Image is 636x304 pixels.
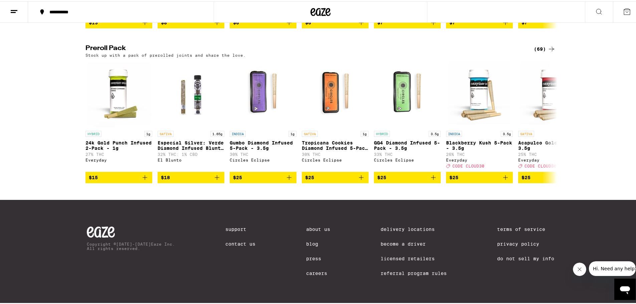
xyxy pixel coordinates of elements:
[158,157,224,161] div: El Blunto
[85,171,152,182] button: Add to bag
[381,225,447,231] a: Delivery Locations
[85,52,246,56] p: Stock up with a pack of prerolled joints and share the love.
[446,59,513,126] img: Everyday - Blackberry Kush 5-Pack - 3.5g
[230,59,296,126] img: Circles Eclipse - Gumbo Diamond Infused 5-Pack - 3.5g
[374,129,390,135] p: HYBRID
[87,241,175,249] p: Copyright © [DATE]-[DATE] Eaze Inc. All rights reserved.
[446,59,513,170] a: Open page for Blackberry Kush 5-Pack - 3.5g from Everyday
[158,139,224,149] p: Especial Silver: Verde Diamond Infused Blunt - 1.65g
[518,151,585,155] p: 25% THC
[302,157,369,161] div: Circles Eclipse
[374,59,441,126] img: Circles Eclipse - GG4 Diamond Infused 5-Pack - 3.5g
[230,151,296,155] p: 30% THC
[381,255,447,260] a: Licensed Retailers
[446,171,513,182] button: Add to bag
[374,59,441,170] a: Open page for GG4 Diamond Infused 5-Pack - 3.5g from Circles Eclipse
[230,157,296,161] div: Circles Eclipse
[230,16,296,27] button: Add to bag
[429,129,441,135] p: 3.5g
[85,44,523,52] h2: Preroll Pack
[306,240,330,245] a: Blog
[158,171,224,182] button: Add to bag
[534,44,556,52] a: (69)
[230,139,296,149] p: Gumbo Diamond Infused 5-Pack - 3.5g
[302,139,369,149] p: Tropicana Cookies Diamond Infused 5-Pack - 3.5g
[85,16,152,27] button: Add to bag
[85,59,152,126] img: Everyday - 24k Gold Punch Infused 2-Pack - 1g
[302,59,369,170] a: Open page for Tropicana Cookies Diamond Infused 5-Pack - 3.5g from Circles Eclipse
[521,19,527,24] span: $7
[158,59,224,126] img: El Blunto - Especial Silver: Verde Diamond Infused Blunt - 1.65g
[89,19,98,24] span: $13
[374,157,441,161] div: Circles Eclipse
[377,19,383,24] span: $7
[518,59,585,170] a: Open page for Acapulco Gold 5-Pack - 3.5g from Everyday
[233,174,242,179] span: $25
[374,171,441,182] button: Add to bag
[158,59,224,170] a: Open page for Especial Silver: Verde Diamond Infused Blunt - 1.65g from El Blunto
[449,19,455,24] span: $7
[158,151,224,155] p: 32% THC: 1% CBD
[521,174,531,179] span: $25
[518,171,585,182] button: Add to bag
[158,16,224,27] button: Add to bag
[161,174,170,179] span: $18
[518,139,585,149] p: Acapulco Gold 5-Pack - 3.5g
[374,16,441,27] button: Add to bag
[288,129,296,135] p: 1g
[302,171,369,182] button: Add to bag
[377,174,386,179] span: $25
[85,157,152,161] div: Everyday
[518,16,585,27] button: Add to bag
[589,260,636,275] iframe: Message from company
[144,129,152,135] p: 1g
[305,19,311,24] span: $6
[381,269,447,275] a: Referral Program Rules
[497,240,554,245] a: Privacy Policy
[225,240,255,245] a: Contact Us
[449,174,458,179] span: $25
[614,277,636,299] iframe: Button to launch messaging window
[4,5,48,10] span: Hi. Need any help?
[230,171,296,182] button: Add to bag
[233,19,239,24] span: $6
[225,225,255,231] a: Support
[230,59,296,170] a: Open page for Gumbo Diamond Infused 5-Pack - 3.5g from Circles Eclipse
[446,16,513,27] button: Add to bag
[158,129,174,135] p: SATIVA
[374,151,441,155] p: 33% THC
[518,59,585,126] img: Everyday - Acapulco Gold 5-Pack - 3.5g
[85,59,152,170] a: Open page for 24k Gold Punch Infused 2-Pack - 1g from Everyday
[161,19,167,24] span: $8
[306,269,330,275] a: Careers
[518,129,534,135] p: SATIVA
[374,139,441,149] p: GG4 Diamond Infused 5-Pack - 3.5g
[573,261,586,275] iframe: Close message
[518,157,585,161] div: Everyday
[361,129,369,135] p: 1g
[524,163,557,167] span: CODE CLOUD30
[85,151,152,155] p: 27% THC
[446,151,513,155] p: 26% THC
[306,255,330,260] a: Press
[210,129,224,135] p: 1.65g
[305,174,314,179] span: $25
[85,139,152,149] p: 24k Gold Punch Infused 2-Pack - 1g
[446,157,513,161] div: Everyday
[230,129,246,135] p: INDICA
[497,255,554,260] a: Do Not Sell My Info
[452,163,484,167] span: CODE CLOUD30
[446,139,513,149] p: Blackberry Kush 5-Pack - 3.5g
[381,240,447,245] a: Become a Driver
[85,129,101,135] p: HYBRID
[302,59,369,126] img: Circles Eclipse - Tropicana Cookies Diamond Infused 5-Pack - 3.5g
[302,151,369,155] p: 30% THC
[306,225,330,231] a: About Us
[497,225,554,231] a: Terms of Service
[446,129,462,135] p: INDICA
[89,174,98,179] span: $15
[501,129,513,135] p: 3.5g
[302,129,318,135] p: SATIVA
[302,16,369,27] button: Add to bag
